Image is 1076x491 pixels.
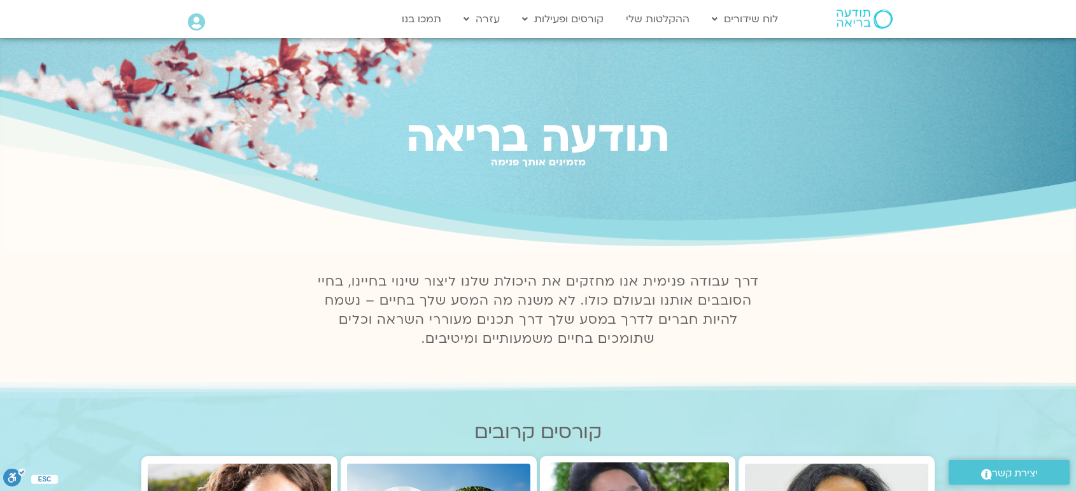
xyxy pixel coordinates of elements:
[395,7,448,31] a: תמכו בנו
[310,272,766,349] p: דרך עבודה פנימית אנו מחזקים את היכולת שלנו ליצור שינוי בחיינו, בחיי הסובבים אותנו ובעולם כולו. לא...
[837,10,893,29] img: תודעה בריאה
[992,465,1038,482] span: יצירת קשר
[141,421,935,443] h2: קורסים קרובים
[619,7,696,31] a: ההקלטות שלי
[516,7,610,31] a: קורסים ופעילות
[949,460,1070,485] a: יצירת קשר
[705,7,784,31] a: לוח שידורים
[457,7,506,31] a: עזרה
